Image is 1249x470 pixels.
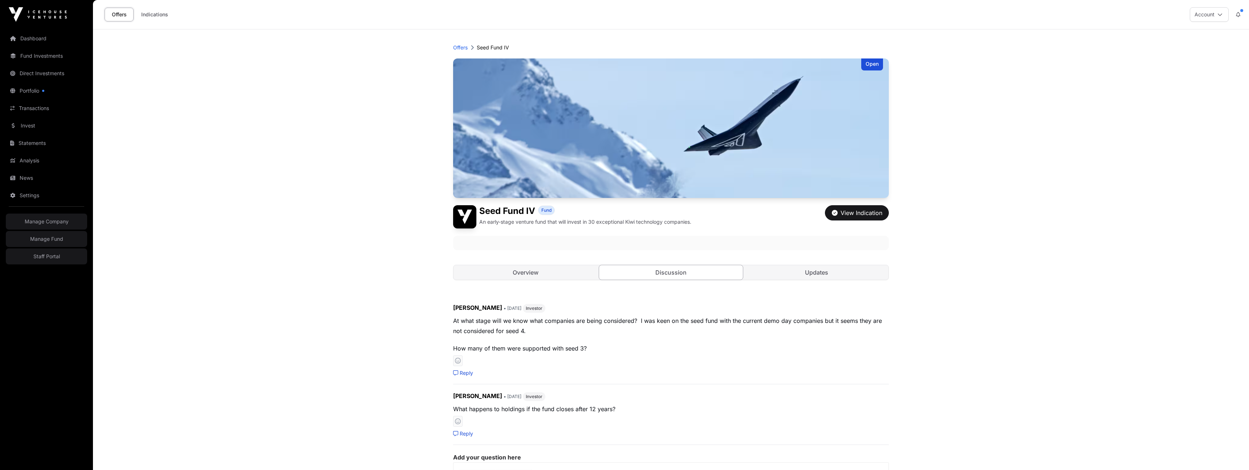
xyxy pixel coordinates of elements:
[453,454,889,461] label: Add your question here
[6,100,87,116] a: Transactions
[526,394,542,400] span: Investor
[479,205,535,217] h1: Seed Fund IV
[825,212,889,220] a: View Indication
[6,48,87,64] a: Fund Investments
[453,369,473,377] a: Reply
[6,31,87,46] a: Dashboard
[6,214,87,230] a: Manage Company
[453,58,889,198] img: Seed Fund IV
[861,58,883,70] div: Open
[599,265,744,280] a: Discussion
[6,248,87,264] a: Staff Portal
[453,205,476,228] img: Seed Fund IV
[6,231,87,247] a: Manage Fund
[453,265,888,280] nav: Tabs
[453,44,468,51] a: Offers
[6,118,87,134] a: Invest
[6,187,87,203] a: Settings
[453,392,502,400] span: [PERSON_NAME]
[832,208,882,217] div: View Indication
[453,430,473,437] a: Reply
[105,8,134,21] a: Offers
[6,153,87,169] a: Analysis
[541,207,552,213] span: Fund
[453,304,502,311] span: [PERSON_NAME]
[1190,7,1229,22] button: Account
[453,343,889,353] p: How many of them were supported with seed 3?
[6,170,87,186] a: News
[526,305,542,311] span: Investor
[504,305,521,311] span: • [DATE]
[6,135,87,151] a: Statements
[744,265,888,280] a: Updates
[477,44,509,51] p: Seed Fund IV
[9,7,67,22] img: Icehouse Ventures Logo
[504,394,521,399] span: • [DATE]
[137,8,173,21] a: Indications
[453,265,598,280] a: Overview
[453,404,889,414] p: What happens to holdings if the fund closes after 12 years?
[479,218,691,226] p: An early-stage venture fund that will invest in 30 exceptional Kiwi technology companies.
[453,316,889,336] p: At what stage will we know what companies are being considered? I was keen on the seed fund with ...
[825,205,889,220] button: View Indication
[6,83,87,99] a: Portfolio
[6,65,87,81] a: Direct Investments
